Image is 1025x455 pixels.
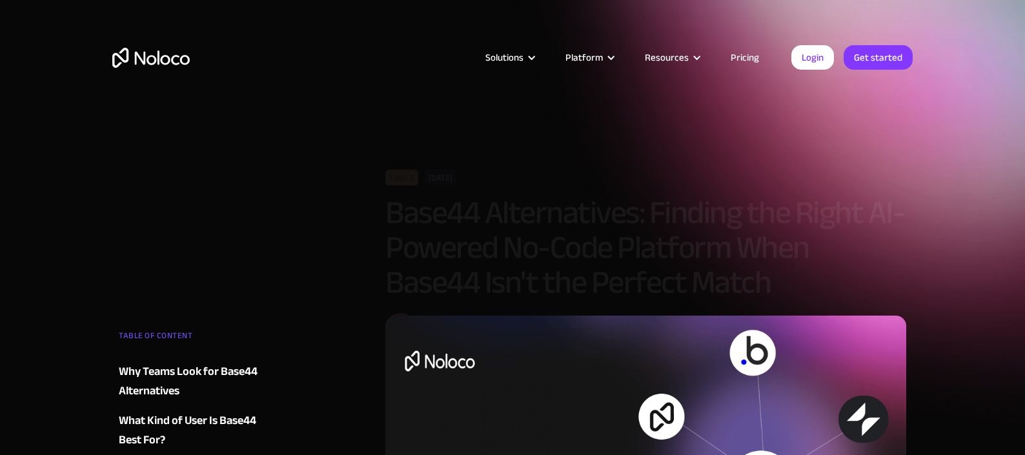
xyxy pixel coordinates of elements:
div: Tools [385,170,418,185]
div: Solutions [485,49,523,66]
a: Get started [844,45,913,70]
div: Platform [549,49,629,66]
a: Login [791,45,834,70]
a: Pricing [715,49,775,66]
div: Solutions [469,49,549,66]
div: TABLE OF CONTENT [119,326,275,352]
a: Why Teams Look for Base44 Alternatives [119,362,275,401]
div: Platform [565,49,603,66]
h1: Base44 Alternatives: Finding the Right AI-Powered No-Code Platform When Base44 Isn't the Perfect ... [385,195,906,299]
div: Resources [629,49,715,66]
div: [PERSON_NAME] [426,312,546,328]
div: Resources [645,49,689,66]
a: What Kind of User Is Base44 Best For? [119,411,275,450]
div: [DATE] [425,170,457,185]
a: home [112,48,190,68]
